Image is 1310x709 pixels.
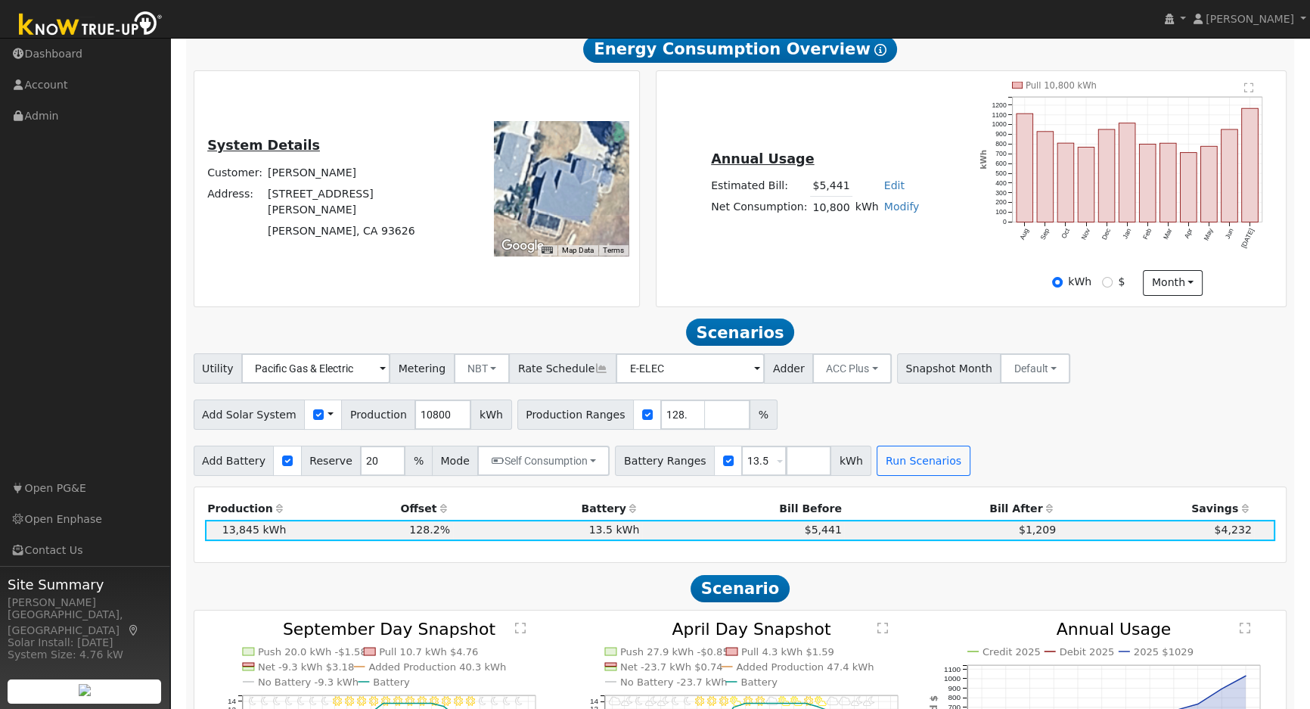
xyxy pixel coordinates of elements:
[684,696,691,705] i: 6AM - MostlyClear
[1102,277,1113,288] input: $
[1000,353,1070,384] button: Default
[642,499,844,520] th: Bill Before
[1100,227,1112,241] text: Dec
[1052,277,1063,288] input: kWh
[265,162,445,183] td: [PERSON_NAME]
[418,696,427,705] i: 2PM - Clear
[1121,227,1132,240] text: Jan
[756,696,765,705] i: 12PM - MostlyClear
[805,701,808,704] circle: onclick=""
[768,701,771,704] circle: onclick=""
[11,8,170,42] img: Know True-Up
[1214,524,1251,536] span: $4,232
[283,620,496,639] text: September Day Snapshot
[1017,114,1033,222] rect: onclick=""
[418,701,421,704] circle: onclick=""
[405,446,432,476] span: %
[1240,622,1250,634] text: 
[430,696,439,705] i: 3PM - Clear
[830,446,871,476] span: kWh
[943,664,961,673] text: 1100
[194,400,306,430] span: Add Solar System
[345,696,354,705] i: 8AM - Clear
[1220,687,1223,690] circle: onclick=""
[265,183,445,220] td: [STREET_ADDRESS][PERSON_NAME]
[621,696,633,705] i: 1AM - PartlyCloudy
[1183,227,1194,240] text: Apr
[706,696,716,705] i: 8AM - MostlyClear
[1201,146,1218,222] rect: onclick=""
[686,319,794,346] span: Scenarios
[542,245,552,256] button: Keyboard shortcuts
[884,179,905,191] a: Edit
[583,36,896,63] span: Energy Consumption Overview
[1203,227,1215,242] text: May
[827,696,839,705] i: 6PM - MostlyCloudy
[1197,702,1200,705] circle: onclick=""
[1143,270,1203,296] button: month
[995,140,1007,148] text: 800
[863,696,875,705] i: 9PM - PartlyCloudy
[877,446,970,476] button: Run Scenarios
[127,624,141,636] a: Map
[503,696,511,705] i: 9PM - Clear
[228,697,237,705] text: 14
[285,696,293,705] i: 3AM - Clear
[1206,13,1294,25] span: [PERSON_NAME]
[1222,129,1238,222] rect: onclick=""
[897,353,1001,384] span: Snapshot Month
[620,661,723,673] text: Net -23.7 kWh $0.74
[498,236,548,256] a: Open this area in Google Maps (opens a new window)
[261,696,269,705] i: 1AM - Clear
[249,696,256,705] i: 12AM - Clear
[409,524,450,536] span: 128.2%
[839,696,851,705] i: 7PM - MostlyCloudy
[805,524,842,536] span: $5,441
[1038,227,1051,241] text: Sep
[381,696,390,705] i: 11AM - Clear
[766,696,778,705] i: 1PM - MostlyCloudy
[995,130,1007,138] text: 900
[258,646,367,658] text: Push 20.0 kWh -$1.58
[8,574,162,595] span: Site Summary
[1191,502,1238,515] span: Savings
[301,446,362,476] span: Reserve
[194,353,243,384] span: Utility
[369,696,378,705] i: 10AM - Clear
[258,676,359,688] text: No Battery -9.3 kWh
[743,701,747,704] circle: onclick=""
[515,622,526,634] text: 
[948,693,961,701] text: 800
[694,696,703,705] i: 7AM - MostlyClear
[498,236,548,256] img: Google
[393,696,402,705] i: 12PM - Clear
[603,246,624,254] a: Terms (opens in new tab)
[992,111,1006,119] text: 1100
[790,696,802,705] i: 3PM - PartlyCloudy
[995,150,1007,157] text: 700
[978,150,987,169] text: kWh
[943,674,961,683] text: 1000
[273,696,281,705] i: 2AM - Clear
[844,499,1058,520] th: Bill After
[1242,108,1259,222] rect: onclick=""
[79,684,91,696] img: retrieve
[379,646,479,658] text: Pull 10.7 kWh $4.76
[589,697,598,705] text: 14
[1244,674,1247,677] circle: onclick=""
[8,635,162,651] div: Solar Install: [DATE]
[1059,646,1114,658] text: Debit 2025
[1240,227,1256,249] text: [DATE]
[616,353,765,384] input: Select a Rate Schedule
[1162,227,1173,241] text: Mar
[620,676,728,688] text: No Battery -23.7 kWh
[1018,227,1030,241] text: Aug
[609,696,621,705] i: 12AM - MostlyCloudy
[477,446,610,476] button: Self Consumption
[357,696,366,705] i: 9AM - Clear
[466,696,475,705] i: 6PM - Clear
[442,696,451,705] i: 4PM - Clear
[205,162,265,183] td: Customer:
[382,701,385,704] circle: onclick=""
[373,676,410,688] text: Battery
